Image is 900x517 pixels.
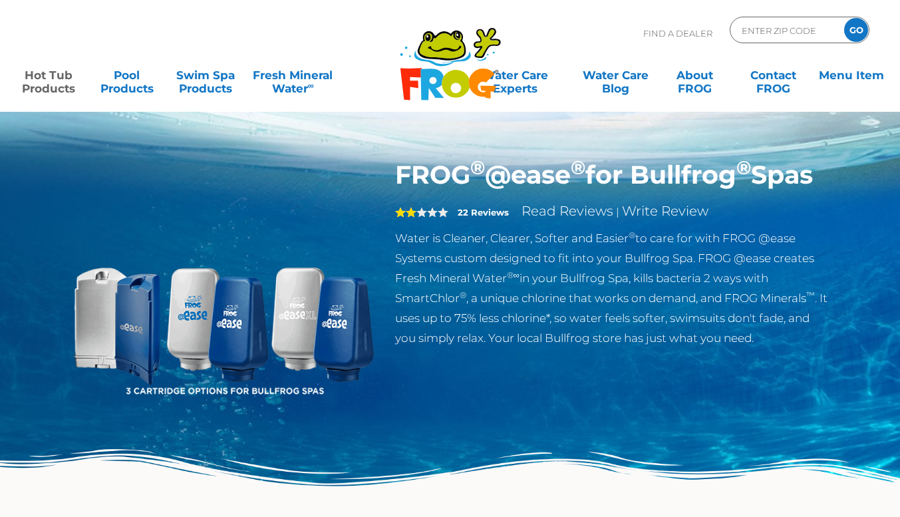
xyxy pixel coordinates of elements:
sup: ™ [806,290,815,300]
span: 2 [395,207,416,218]
a: Write Review [622,203,708,219]
sup: ® [470,156,485,179]
sup: ® [571,156,585,179]
a: Swim SpaProducts [170,62,240,88]
sup: ®∞ [507,270,520,280]
sup: ® [736,156,751,179]
a: ContactFROG [738,62,808,88]
a: AboutFROG [660,62,730,88]
a: Water CareExperts [459,62,573,88]
a: Read Reviews [522,203,613,219]
sup: ® [460,290,466,300]
input: GO [844,18,868,42]
strong: 22 Reviews [458,207,509,218]
a: Water CareBlog [581,62,651,88]
p: Water is Cleaner, Clearer, Softer and Easier to care for with FROG @ease Systems custom designed ... [395,228,829,348]
a: Fresh MineralWater∞ [249,62,337,88]
sup: ® [629,230,635,240]
p: Find A Dealer [643,17,712,50]
img: bullfrog-product-hero.png [71,160,376,464]
a: PoolProducts [92,62,162,88]
span: | [616,206,619,218]
h1: FROG @ease for Bullfrog Spas [395,160,829,190]
sup: ∞ [308,81,314,90]
input: Zip Code Form [740,21,830,40]
a: Hot TubProducts [13,62,83,88]
a: Menu Item [817,62,887,88]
